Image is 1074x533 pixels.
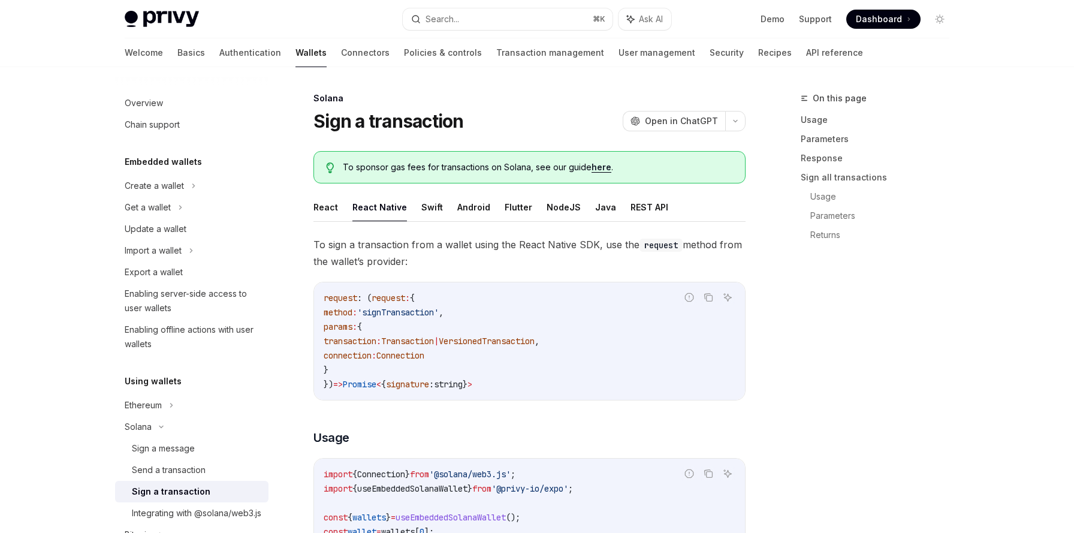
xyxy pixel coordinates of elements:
[568,483,573,494] span: ;
[352,469,357,480] span: {
[491,483,568,494] span: '@privy-io/expo'
[324,350,372,361] span: connection
[132,484,210,499] div: Sign a transaction
[115,459,268,481] a: Send a transaction
[381,336,434,347] span: Transaction
[125,38,163,67] a: Welcome
[115,114,268,135] a: Chain support
[357,293,372,303] span: : (
[467,379,472,390] span: >
[313,110,464,132] h1: Sign a transaction
[125,265,183,279] div: Export a wallet
[710,38,744,67] a: Security
[404,38,482,67] a: Policies & controls
[720,290,735,305] button: Ask AI
[593,14,605,24] span: ⌘ K
[324,336,376,347] span: transaction
[535,336,539,347] span: ,
[125,96,163,110] div: Overview
[341,38,390,67] a: Connectors
[313,193,338,221] button: React
[720,466,735,481] button: Ask AI
[810,187,959,206] a: Usage
[801,130,959,149] a: Parameters
[125,118,180,132] div: Chain support
[386,512,391,523] span: }
[506,512,520,523] span: ();
[429,379,434,390] span: :
[410,293,415,303] span: {
[125,374,182,389] h5: Using wallets
[592,162,611,173] a: here
[386,379,429,390] span: signature
[405,293,410,303] span: :
[125,11,199,28] img: light logo
[496,38,604,67] a: Transaction management
[761,13,785,25] a: Demo
[806,38,863,67] a: API reference
[547,193,581,221] button: NodeJS
[426,12,459,26] div: Search...
[511,469,515,480] span: ;
[115,283,268,319] a: Enabling server-side access to user wallets
[352,307,357,318] span: :
[639,239,683,252] code: request
[376,336,381,347] span: :
[681,290,697,305] button: Report incorrect code
[115,319,268,355] a: Enabling offline actions with user wallets
[324,321,352,332] span: params
[115,481,268,502] a: Sign a transaction
[313,92,746,104] div: Solana
[313,236,746,270] span: To sign a transaction from a wallet using the React Native SDK, use the method from the wallet’s ...
[313,429,349,446] span: Usage
[701,290,716,305] button: Copy the contents from the code block
[125,155,202,169] h5: Embedded wallets
[505,193,532,221] button: Flutter
[439,307,444,318] span: ,
[376,350,424,361] span: Connection
[324,293,357,303] span: request
[352,193,407,221] button: React Native
[801,168,959,187] a: Sign all transactions
[439,336,535,347] span: VersionedTransaction
[846,10,921,29] a: Dashboard
[630,193,668,221] button: REST API
[799,13,832,25] a: Support
[357,321,362,332] span: {
[856,13,902,25] span: Dashboard
[324,469,352,480] span: import
[125,200,171,215] div: Get a wallet
[125,222,186,236] div: Update a wallet
[619,8,671,30] button: Ask AI
[403,8,613,30] button: Search...⌘K
[115,438,268,459] a: Sign a message
[352,512,386,523] span: wallets
[396,512,506,523] span: useEmbeddedSolanaWallet
[132,506,261,520] div: Integrating with @solana/web3.js
[343,379,376,390] span: Promise
[125,243,182,258] div: Import a wallet
[810,225,959,245] a: Returns
[681,466,697,481] button: Report incorrect code
[434,336,439,347] span: |
[619,38,695,67] a: User management
[348,512,352,523] span: {
[405,469,410,480] span: }
[115,502,268,524] a: Integrating with @solana/web3.js
[125,323,261,351] div: Enabling offline actions with user wallets
[810,206,959,225] a: Parameters
[813,91,867,106] span: On this page
[132,441,195,456] div: Sign a message
[701,466,716,481] button: Copy the contents from the code block
[324,483,352,494] span: import
[295,38,327,67] a: Wallets
[132,463,206,477] div: Send a transaction
[463,379,467,390] span: }
[801,149,959,168] a: Response
[639,13,663,25] span: Ask AI
[623,111,725,131] button: Open in ChatGPT
[457,193,490,221] button: Android
[324,307,352,318] span: method
[125,420,152,434] div: Solana
[324,365,328,375] span: }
